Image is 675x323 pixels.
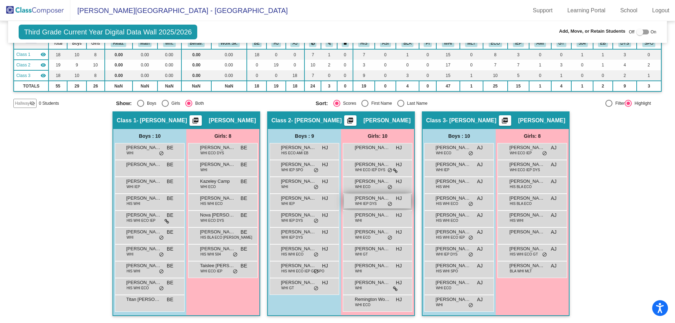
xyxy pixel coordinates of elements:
[436,81,459,91] td: 47
[642,39,655,47] button: SPO
[509,178,545,185] span: [PERSON_NAME]
[401,39,413,47] button: BLA
[240,195,247,202] span: BE
[529,49,552,60] td: 0
[19,25,197,39] span: Third Grade Current Year Digital Data Wall 2025/2026
[529,37,552,49] th: American Indian
[200,184,216,189] span: WHI ECO
[111,39,126,47] button: Read.
[542,151,547,156] span: do_not_disturb_alt
[551,49,571,60] td: 0
[321,49,337,60] td: 1
[211,70,247,81] td: 0.00
[314,185,319,190] span: do_not_disturb_alt
[508,81,529,91] td: 15
[396,178,402,185] span: HJ
[281,184,288,189] span: WHI
[396,60,419,70] td: 0
[14,70,49,81] td: Amber Jutila - Jutila
[629,29,635,35] span: Off
[209,117,256,124] span: [PERSON_NAME]
[436,161,471,168] span: [PERSON_NAME]
[266,60,285,70] td: 19
[477,195,483,202] span: AJ
[322,161,328,168] span: HJ
[613,81,637,91] td: 9
[518,117,565,124] span: [PERSON_NAME]
[16,51,30,58] span: Class 1
[211,81,247,91] td: NaN
[247,37,266,49] th: Brandi Erwin
[637,49,661,60] td: 0
[571,37,593,49] th: 504 Plan
[571,70,593,81] td: 0
[364,117,411,124] span: [PERSON_NAME]
[436,150,451,156] span: WHI ECO
[181,70,211,81] td: 0.00
[577,39,588,47] button: 504
[266,81,285,91] td: 19
[509,195,545,202] span: [PERSON_NAME]
[508,49,529,60] td: 3
[321,37,337,49] th: Keep with students
[304,37,321,49] th: Keep away students
[200,167,207,173] span: WHI
[612,100,625,106] div: Filter
[344,115,356,126] button: Print Students Details
[281,212,316,219] span: [PERSON_NAME]
[186,129,259,143] div: Girls: 8
[355,161,390,168] span: [PERSON_NAME]
[40,52,46,57] mat-icon: visibility
[169,100,180,106] div: Girls
[436,49,459,60] td: 15
[465,39,477,47] button: MLT
[200,161,235,168] span: [PERSON_NAME]
[67,60,86,70] td: 9
[337,81,353,91] td: 0
[341,129,414,143] div: Girls: 10
[127,150,133,156] span: WHI
[501,117,509,127] mat-icon: picture_as_pdf
[598,39,608,47] button: EB
[126,195,161,202] span: [PERSON_NAME]
[529,70,552,81] td: 0
[281,144,316,151] span: [PERSON_NAME]
[322,144,328,151] span: HJ
[551,178,557,185] span: AJ
[513,39,524,47] button: IEP
[144,100,156,106] div: Boys
[192,100,204,106] div: Both
[508,37,529,49] th: Individualized Education Plan
[181,60,211,70] td: 0.00
[127,201,140,206] span: HIS WHI
[167,144,173,151] span: BE
[322,178,328,185] span: HJ
[551,60,571,70] td: 3
[40,62,46,68] mat-icon: visibility
[529,60,552,70] td: 1
[49,60,67,70] td: 19
[637,70,661,81] td: 1
[396,49,419,60] td: 1
[49,49,67,60] td: 18
[489,39,502,47] button: ECO
[49,37,67,49] th: Total
[286,60,304,70] td: 0
[240,212,247,219] span: BE
[290,39,300,47] button: AJ
[266,70,285,81] td: 0
[247,60,266,70] td: 0
[157,81,181,91] td: NaN
[70,5,288,16] span: [PERSON_NAME][GEOGRAPHIC_DATA] - [GEOGRAPHIC_DATA]
[355,184,371,189] span: WHI ECO
[647,5,675,16] a: Logout
[157,49,181,60] td: 0.00
[468,201,473,207] span: do_not_disturb_alt
[396,81,419,91] td: 4
[637,60,661,70] td: 2
[86,60,105,70] td: 10
[419,70,436,81] td: 0
[436,60,459,70] td: 17
[375,60,396,70] td: 0
[571,60,593,70] td: 0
